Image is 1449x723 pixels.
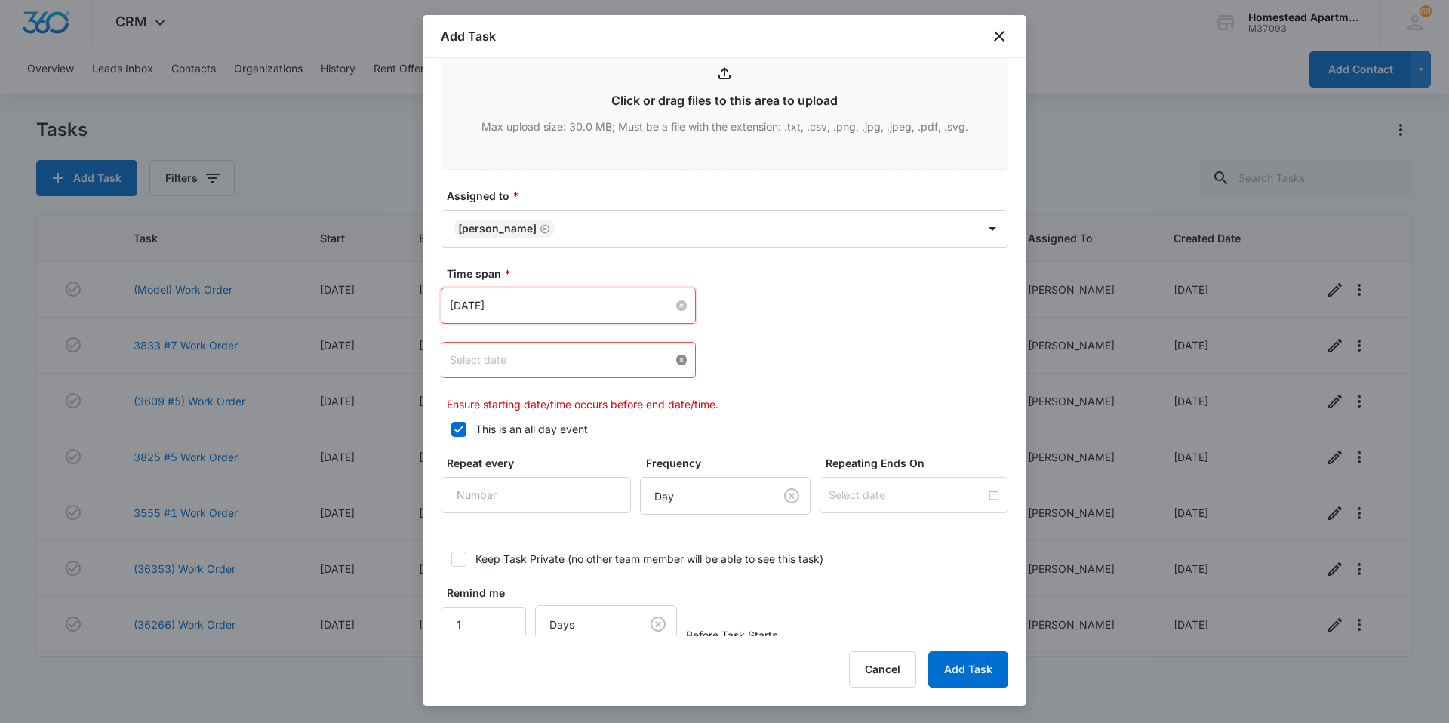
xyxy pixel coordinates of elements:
button: Cancel [849,651,916,688]
button: Clear [646,612,670,636]
span: close-circle [676,300,687,311]
label: Repeating Ends On [826,455,1014,471]
label: Repeat every [447,455,637,471]
input: Feb 20, 2023 [450,352,673,368]
h1: Add Task [441,27,496,45]
button: close [990,27,1008,45]
label: Remind me [447,585,532,601]
input: Number [441,477,631,513]
div: Keep Task Private (no other team member will be able to see this task) [475,551,823,567]
input: Select date [829,487,986,503]
p: Ensure starting date/time occurs before end date/time. [447,396,1008,412]
div: Remove Carlos Fierro [537,223,550,234]
input: Number [441,607,526,643]
input: Aug 13, 2025 [450,297,673,314]
label: Frequency [646,455,817,471]
div: [PERSON_NAME] [458,223,537,234]
span: close-circle [676,355,687,365]
label: Time span [447,266,1014,282]
button: Clear [780,484,804,508]
div: This is an all day event [475,421,588,437]
label: Assigned to [447,188,1014,204]
span: Before Task Starts [686,627,777,643]
button: Add Task [928,651,1008,688]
